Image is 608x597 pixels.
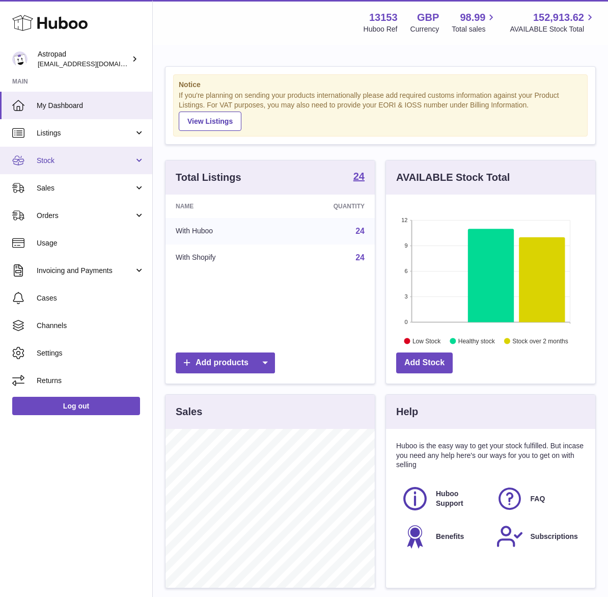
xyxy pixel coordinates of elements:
a: 24 [353,171,365,183]
a: 98.99 Total sales [452,11,497,34]
span: AVAILABLE Stock Total [510,24,596,34]
text: 6 [404,268,407,274]
div: Huboo Ref [364,24,398,34]
p: Huboo is the easy way to get your stock fulfilled. But incase you need any help here's our ways f... [396,441,585,470]
span: Listings [37,128,134,138]
text: Low Stock [412,337,441,344]
a: View Listings [179,112,241,131]
span: Sales [37,183,134,193]
strong: 13153 [369,11,398,24]
span: Total sales [452,24,497,34]
h3: AVAILABLE Stock Total [396,171,510,184]
a: Add products [176,352,275,373]
span: Usage [37,238,145,248]
strong: GBP [417,11,439,24]
div: Astropad [38,49,129,69]
td: With Huboo [165,218,279,245]
a: 152,913.62 AVAILABLE Stock Total [510,11,596,34]
span: [EMAIL_ADDRESS][DOMAIN_NAME] [38,60,150,68]
span: Orders [37,211,134,221]
div: If you're planning on sending your products internationally please add required customs informati... [179,91,582,130]
h3: Sales [176,405,202,419]
span: Invoicing and Payments [37,266,134,276]
a: Log out [12,397,140,415]
div: Currency [410,24,439,34]
span: Subscriptions [531,532,578,541]
span: Stock [37,156,134,166]
span: Settings [37,348,145,358]
span: Benefits [436,532,464,541]
a: Add Stock [396,352,453,373]
a: Subscriptions [496,523,581,550]
text: 9 [404,242,407,249]
span: Channels [37,321,145,331]
th: Name [165,195,279,218]
text: 0 [404,319,407,325]
span: My Dashboard [37,101,145,111]
span: 152,913.62 [533,11,584,24]
a: Huboo Support [401,485,486,512]
img: matt@astropad.com [12,51,27,67]
text: 3 [404,293,407,300]
th: Quantity [279,195,375,218]
span: Returns [37,376,145,386]
a: FAQ [496,485,581,512]
strong: 24 [353,171,365,181]
a: Benefits [401,523,486,550]
span: FAQ [531,494,545,504]
td: With Shopify [165,245,279,271]
h3: Help [396,405,418,419]
text: Stock over 2 months [512,337,568,344]
text: Healthy stock [458,337,495,344]
h3: Total Listings [176,171,241,184]
span: Cases [37,293,145,303]
text: 12 [401,217,407,223]
a: 24 [355,253,365,262]
span: 98.99 [460,11,485,24]
a: 24 [355,227,365,235]
strong: Notice [179,80,582,90]
span: Huboo Support [436,489,485,508]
